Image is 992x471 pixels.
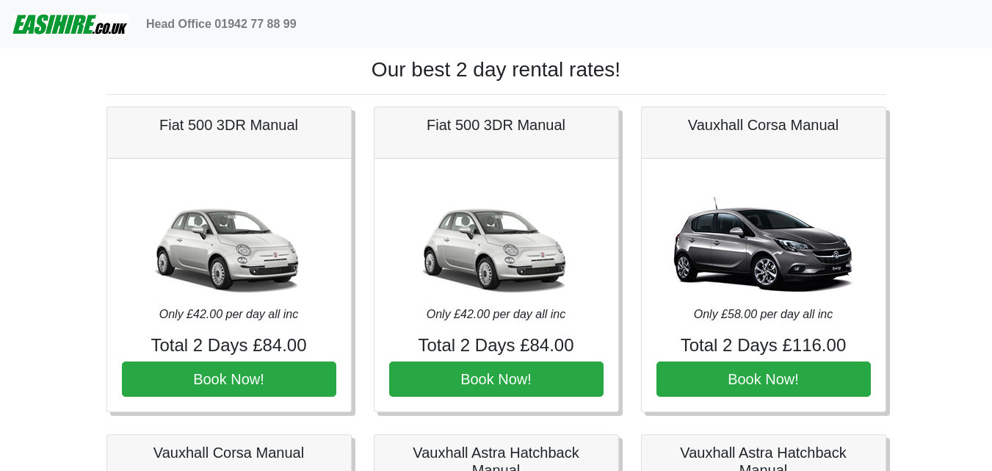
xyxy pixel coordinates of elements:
[389,335,604,356] h4: Total 2 Days £84.00
[427,308,565,320] i: Only £42.00 per day all inc
[389,116,604,134] h5: Fiat 500 3DR Manual
[656,116,871,134] h5: Vauxhall Corsa Manual
[106,57,886,82] h1: Our best 2 day rental rates!
[122,335,336,356] h4: Total 2 Days £84.00
[656,335,871,356] h4: Total 2 Days £116.00
[661,173,866,306] img: Vauxhall Corsa Manual
[656,362,871,397] button: Book Now!
[12,10,128,39] img: easihire_logo_small.png
[394,173,599,306] img: Fiat 500 3DR Manual
[140,10,303,39] a: Head Office 01942 77 88 99
[122,362,336,397] button: Book Now!
[694,308,833,320] i: Only £58.00 per day all inc
[122,116,336,134] h5: Fiat 500 3DR Manual
[122,444,336,461] h5: Vauxhall Corsa Manual
[159,308,298,320] i: Only £42.00 per day all inc
[126,173,332,306] img: Fiat 500 3DR Manual
[146,18,297,30] b: Head Office 01942 77 88 99
[389,362,604,397] button: Book Now!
